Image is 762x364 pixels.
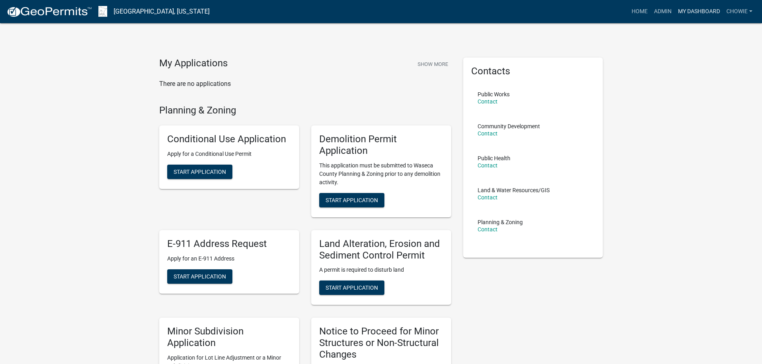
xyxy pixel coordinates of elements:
[326,197,378,203] span: Start Application
[723,4,756,19] a: Chowie
[167,255,291,263] p: Apply for an E-911 Address
[478,162,498,169] a: Contact
[167,238,291,250] h5: E-911 Address Request
[675,4,723,19] a: My Dashboard
[478,194,498,201] a: Contact
[167,150,291,158] p: Apply for a Conditional Use Permit
[319,161,443,187] p: This application must be submitted to Waseca County Planning & Zoning prior to any demolition act...
[174,169,226,175] span: Start Application
[651,4,675,19] a: Admin
[478,123,540,129] p: Community Development
[167,133,291,145] h5: Conditional Use Application
[478,130,498,137] a: Contact
[319,266,443,274] p: A permit is required to disturb land
[478,91,510,97] p: Public Works
[114,5,210,18] a: [GEOGRAPHIC_DATA], [US_STATE]
[159,79,451,89] p: There are no applications
[478,98,498,105] a: Contact
[326,284,378,291] span: Start Application
[478,187,550,193] p: Land & Water Resources/GIS
[319,133,443,157] h5: Demolition Permit Application
[478,219,523,225] p: Planning & Zoning
[159,58,228,70] h4: My Applications
[471,66,595,77] h5: Contacts
[167,326,291,349] h5: Minor Subdivision Application
[319,238,443,261] h5: Land Alteration, Erosion and Sediment Control Permit
[478,155,510,161] p: Public Health
[159,105,451,116] h4: Planning & Zoning
[628,4,651,19] a: Home
[167,165,232,179] button: Start Application
[174,273,226,279] span: Start Application
[319,280,384,295] button: Start Application
[319,326,443,360] h5: Notice to Proceed for Minor Structures or Non-Structural Changes
[414,58,451,71] button: Show More
[98,6,107,17] img: Waseca County, Minnesota
[478,226,498,233] a: Contact
[167,269,232,284] button: Start Application
[319,193,384,207] button: Start Application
